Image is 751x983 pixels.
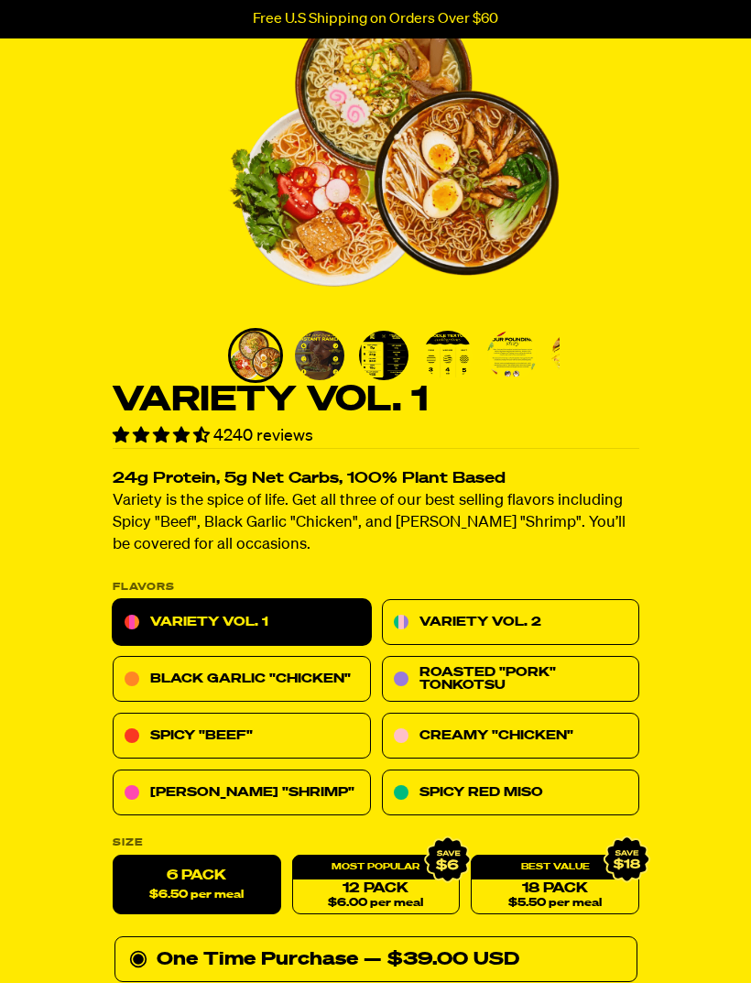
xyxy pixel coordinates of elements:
[113,838,639,848] label: Size
[228,328,283,383] li: Go to slide 1
[231,331,280,380] img: Variety Vol. 1
[213,428,313,444] span: 4240 reviews
[381,714,639,759] a: Creamy "Chicken"
[149,890,244,901] span: $6.50 per meal
[113,383,639,418] h1: Variety Vol. 1
[228,328,560,383] div: PDP main carousel thumbnails
[113,856,281,915] label: 6 Pack
[113,657,371,703] a: Black Garlic "Chicken"
[328,898,423,910] span: $6.00 per meal
[364,945,519,975] div: — $39.00 USD
[291,856,460,915] a: 12 Pack$6.00 per meal
[113,472,639,487] h2: 24g Protein, 5g Net Carbs, 100% Plant Based
[549,328,604,383] li: Go to slide 6
[356,328,411,383] li: Go to slide 3
[359,331,408,380] img: Variety Vol. 1
[484,328,539,383] li: Go to slide 5
[113,583,639,593] p: Flavors
[113,428,213,444] span: 4.55 stars
[253,11,498,27] p: Free U.S Shipping on Orders Over $60
[113,770,371,816] a: [PERSON_NAME] "Shrimp"
[381,770,639,816] a: Spicy Red Miso
[113,491,639,557] p: Variety is the spice of life. Get all three of our best selling flavors including Spicy "Beef", B...
[113,714,371,759] a: Spicy "Beef"
[487,331,537,380] img: Variety Vol. 1
[113,600,371,646] a: Variety Vol. 1
[471,856,639,915] a: 18 Pack$5.50 per meal
[129,945,623,975] div: One Time Purchase
[292,328,347,383] li: Go to slide 2
[295,331,344,380] img: Variety Vol. 1
[9,899,172,974] iframe: Marketing Popup
[551,331,601,380] img: Variety Vol. 1
[508,898,602,910] span: $5.50 per meal
[423,331,473,380] img: Variety Vol. 1
[420,328,475,383] li: Go to slide 4
[381,600,639,646] a: Variety Vol. 2
[381,657,639,703] a: Roasted "Pork" Tonkotsu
